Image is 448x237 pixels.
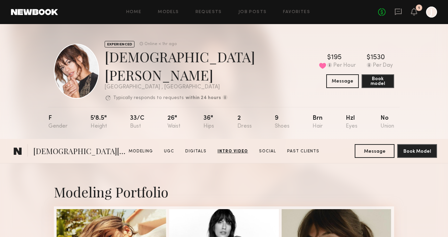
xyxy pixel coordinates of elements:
button: Book model [362,74,394,88]
a: Social [256,148,279,154]
div: No [380,115,394,129]
button: Message [355,144,394,158]
a: Modeling [126,148,156,154]
div: Hzl [346,115,357,129]
a: J [426,7,437,18]
span: [DEMOGRAPHIC_DATA][PERSON_NAME] [33,146,126,158]
div: Modeling Portfolio [54,183,394,201]
a: Digitals [182,148,209,154]
a: Intro Video [215,148,251,154]
a: Models [158,10,179,14]
a: Past Clients [284,148,322,154]
a: UGC [161,148,177,154]
a: Requests [196,10,222,14]
div: $ [327,54,331,61]
div: 33/c [130,115,144,129]
div: $ [367,54,370,61]
div: 2 [237,115,252,129]
div: EXPERIENCED [105,41,134,47]
div: Per Hour [333,63,356,69]
b: within 24 hours [186,96,221,100]
div: 9 [275,115,290,129]
div: 1530 [370,54,385,61]
p: Typically responds to requests [113,96,184,100]
a: Favorites [283,10,310,14]
div: F [48,115,68,129]
div: Online < 1hr ago [144,42,177,46]
a: Book Model [397,148,437,154]
div: 36" [203,115,214,129]
div: [GEOGRAPHIC_DATA] , [GEOGRAPHIC_DATA] [105,84,326,90]
a: Job Posts [238,10,267,14]
div: [DEMOGRAPHIC_DATA][PERSON_NAME] [105,47,326,84]
button: Message [326,74,359,88]
div: 5'8.5" [91,115,107,129]
button: Book Model [397,144,437,158]
div: Per Day [373,63,393,69]
a: Home [126,10,142,14]
div: 26" [167,115,180,129]
div: 195 [331,54,342,61]
div: 1 [418,6,420,10]
div: Brn [313,115,323,129]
